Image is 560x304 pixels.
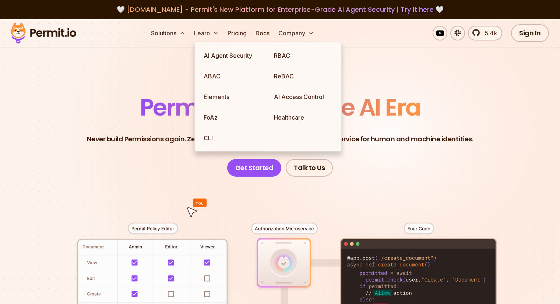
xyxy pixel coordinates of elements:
[480,29,497,38] span: 5.4k
[148,26,188,40] button: Solutions
[191,26,222,40] button: Learn
[401,5,434,14] a: Try it here
[225,26,250,40] a: Pricing
[198,107,268,128] a: FoAz
[198,45,268,66] a: AI Agent Security
[227,159,282,177] a: Get Started
[268,66,338,86] a: ReBAC
[198,86,268,107] a: Elements
[127,5,434,14] span: [DOMAIN_NAME] - Permit's New Platform for Enterprise-Grade AI Agent Security |
[18,4,542,15] div: 🤍 🤍
[253,26,272,40] a: Docs
[268,45,338,66] a: RBAC
[511,24,549,42] a: Sign In
[198,66,268,86] a: ABAC
[140,91,420,124] span: Permissions for The AI Era
[268,86,338,107] a: AI Access Control
[468,26,502,40] a: 5.4k
[286,159,333,177] a: Talk to Us
[7,21,80,46] img: Permit logo
[275,26,317,40] button: Company
[268,107,338,128] a: Healthcare
[87,134,473,144] p: Never build Permissions again. Zero-latency fine-grained authorization as a service for human and...
[198,128,268,148] a: CLI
